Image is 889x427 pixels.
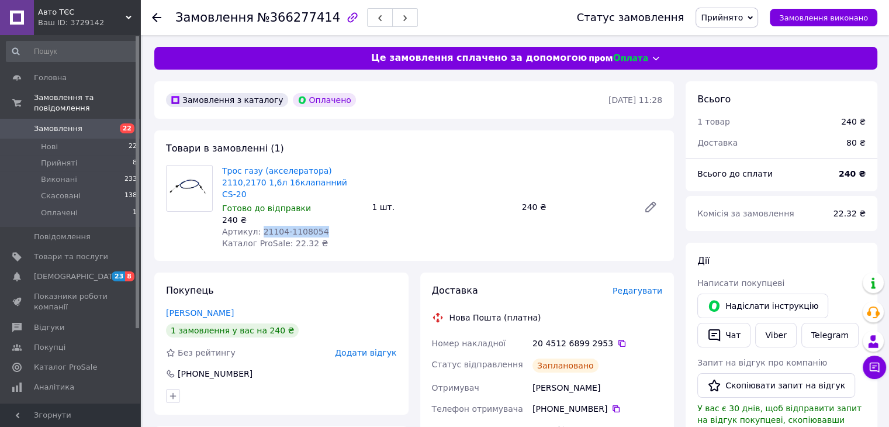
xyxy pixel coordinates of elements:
[608,95,662,105] time: [DATE] 11:28
[532,338,662,349] div: 20 4512 6899 2953
[839,169,866,178] b: 240 ₴
[701,13,743,22] span: Прийнято
[133,208,137,218] span: 1
[293,93,356,107] div: Оплачено
[697,117,730,126] span: 1 товар
[112,271,125,281] span: 23
[697,278,784,288] span: Написати покупцеві
[432,383,479,392] span: Отримувач
[801,323,859,347] a: Telegram
[124,174,137,185] span: 233
[178,348,236,357] span: Без рейтингу
[34,322,64,333] span: Відгуки
[166,308,234,318] a: [PERSON_NAME]
[34,73,67,83] span: Головна
[34,92,140,113] span: Замовлення та повідомлення
[833,209,866,218] span: 22.32 ₴
[166,143,284,154] span: Товари в замовленні (1)
[41,174,77,185] span: Виконані
[124,191,137,201] span: 138
[34,271,120,282] span: [DEMOGRAPHIC_DATA]
[447,312,544,323] div: Нова Пошта (платна)
[779,13,868,22] span: Замовлення виконано
[432,404,523,414] span: Телефон отримувача
[863,356,886,379] button: Чат з покупцем
[697,255,710,266] span: Дії
[34,402,108,423] span: Управління сайтом
[41,142,58,152] span: Нові
[41,191,81,201] span: Скасовані
[839,130,873,156] div: 80 ₴
[577,12,684,23] div: Статус замовлення
[152,12,161,23] div: Повернутися назад
[129,142,137,152] span: 22
[697,169,773,178] span: Всього до сплати
[770,9,877,26] button: Замовлення виконано
[335,348,396,357] span: Додати відгук
[133,158,137,168] span: 8
[697,94,731,105] span: Всього
[755,323,796,347] a: Viber
[532,403,662,415] div: [PHONE_NUMBER]
[34,252,108,262] span: Товари та послуги
[697,358,827,367] span: Запит на відгук про компанію
[120,123,134,133] span: 22
[697,323,750,347] button: Чат
[166,93,288,107] div: Замовлення з каталогу
[432,360,523,369] span: Статус відправлення
[697,373,855,398] button: Скопіювати запит на відгук
[517,199,634,215] div: 240 ₴
[613,286,662,295] span: Редагувати
[34,382,74,392] span: Аналітика
[697,294,828,318] button: Надіслати інструкцію
[697,138,738,147] span: Доставка
[841,116,866,128] div: 240 ₴
[34,362,97,373] span: Каталог ProSale
[34,342,65,353] span: Покупці
[38,18,140,28] div: Ваш ID: 3729142
[125,271,134,281] span: 8
[432,339,506,348] span: Номер накладної
[697,209,794,218] span: Комісія за замовлення
[177,368,254,380] div: [PHONE_NUMBER]
[639,195,662,219] a: Редагувати
[367,199,517,215] div: 1 шт.
[222,166,347,199] a: Трос газу (акселератора) 2110,2170 1,6л 16клапанний CS-20
[432,285,478,296] span: Доставка
[167,173,212,203] img: Трос газу (акселератора) 2110,2170 1,6л 16клапанний CS-20
[34,123,82,134] span: Замовлення
[166,323,299,338] div: 1 замовлення у вас на 240 ₴
[222,204,311,213] span: Готово до відправки
[222,214,362,226] div: 240 ₴
[532,359,599,373] div: Заплановано
[175,11,254,25] span: Замовлення
[6,41,138,62] input: Пошук
[41,208,78,218] span: Оплачені
[222,239,328,248] span: Каталог ProSale: 22.32 ₴
[38,7,126,18] span: Авто ТЄС
[34,232,91,242] span: Повідомлення
[222,227,329,236] span: Артикул: 21104-1108054
[34,291,108,312] span: Показники роботи компанії
[371,51,587,65] span: Це замовлення сплачено за допомогою
[257,11,340,25] span: №366277414
[41,158,77,168] span: Прийняті
[166,285,214,296] span: Покупець
[530,377,665,398] div: [PERSON_NAME]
